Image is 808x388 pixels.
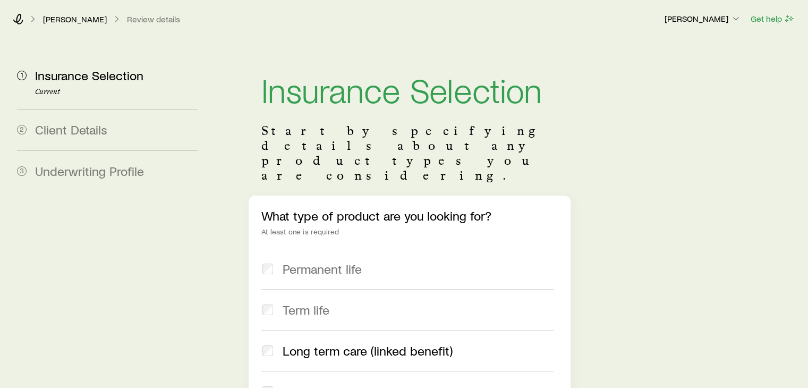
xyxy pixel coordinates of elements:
button: Review details [126,14,181,24]
span: Insurance Selection [35,68,143,83]
span: 1 [17,71,27,80]
h1: Insurance Selection [261,72,557,106]
span: Long term care (linked benefit) [283,343,453,358]
span: Underwriting Profile [35,163,144,179]
p: Start by specifying details about any product types you are considering. [261,123,557,183]
input: Long term care (linked benefit) [262,345,273,356]
p: Current [35,88,198,96]
span: Term life [283,302,329,317]
button: Get help [750,13,795,25]
p: [PERSON_NAME] [665,13,741,24]
div: At least one is required [261,227,557,236]
a: [PERSON_NAME] [42,14,107,24]
span: Client Details [35,122,107,137]
span: 3 [17,166,27,176]
p: What type of product are you looking for? [261,208,557,223]
input: Permanent life [262,264,273,274]
span: Permanent life [283,262,362,276]
input: Term life [262,305,273,315]
button: [PERSON_NAME] [664,13,742,26]
span: 2 [17,125,27,134]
